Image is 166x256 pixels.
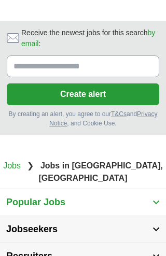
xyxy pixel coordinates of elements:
span: Popular Jobs [6,195,65,209]
button: Create alert [7,83,159,105]
span: Jobseekers [6,222,58,236]
a: T&Cs [111,110,127,118]
span: ❯ [27,161,34,170]
a: Jobs [3,161,21,170]
div: By creating an alert, you agree to our and , and Cookie Use. [7,109,159,128]
span: Receive the newest jobs for this search : [21,27,159,49]
img: toggle icon [153,227,160,232]
strong: Jobs in [GEOGRAPHIC_DATA], [GEOGRAPHIC_DATA] [39,161,163,182]
img: toggle icon [153,200,160,205]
